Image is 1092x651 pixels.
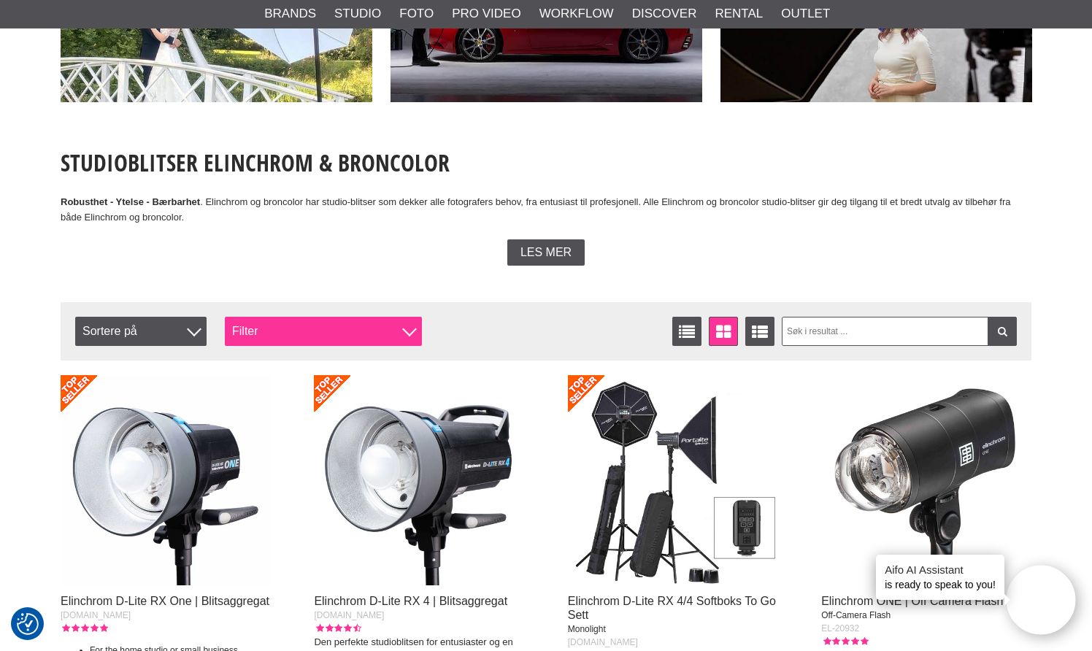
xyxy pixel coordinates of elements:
img: Elinchrom ONE | Off Camera Flash Kit [821,375,1031,585]
img: Elinchrom D-Lite RX 4/4 Softboks To Go Sett [568,375,778,585]
div: Kundevurdering: 5.00 [821,635,868,648]
div: is ready to speak to you! [876,555,1004,600]
a: Vindusvisning [709,317,738,346]
div: Kundevurdering: 5.00 [61,622,107,635]
a: Vis liste [672,317,701,346]
span: Off-Camera Flash [821,610,891,620]
a: Elinchrom D-Lite RX One | Blitsaggregat [61,595,269,607]
p: . Elinchrom og broncolor har studio-blitser som dekker alle fotografers behov, fra entusiast til ... [61,195,1031,226]
a: Filter [988,317,1017,346]
img: Revisit consent button [17,613,39,635]
a: Elinchrom D-Lite RX 4 | Blitsaggregat [314,595,507,607]
input: Søk i resultat ... [782,317,1018,346]
span: Les mer [520,246,572,259]
span: [DOMAIN_NAME] [314,610,384,620]
a: Elinchrom D-Lite RX 4/4 Softboks To Go Sett [568,595,776,621]
button: Samtykkepreferanser [17,611,39,637]
span: [DOMAIN_NAME] [61,610,131,620]
a: Studio [334,4,381,23]
a: Pro Video [452,4,520,23]
img: Elinchrom D-Lite RX One | Blitsaggregat [61,375,271,585]
a: Workflow [539,4,614,23]
a: Outlet [781,4,830,23]
a: Elinchrom ONE | Off Camera Flash Kit [821,595,1020,607]
a: Utvidet liste [745,317,774,346]
div: Filter [225,317,422,346]
h4: Aifo AI Assistant [885,562,996,577]
span: EL-20932 [821,623,859,633]
a: Foto [399,4,434,23]
a: Discover [632,4,697,23]
span: Sortere på [75,317,207,346]
a: Rental [715,4,763,23]
div: Kundevurdering: 4.50 [314,622,361,635]
strong: Robusthet - Ytelse - Bærbarhet [61,196,200,207]
h1: Studioblitser Elinchrom & broncolor [61,147,1031,179]
img: Elinchrom D-Lite RX 4 | Blitsaggregat [314,375,524,585]
span: Monolight [568,624,606,634]
a: Brands [264,4,316,23]
span: [DOMAIN_NAME] [568,637,638,647]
